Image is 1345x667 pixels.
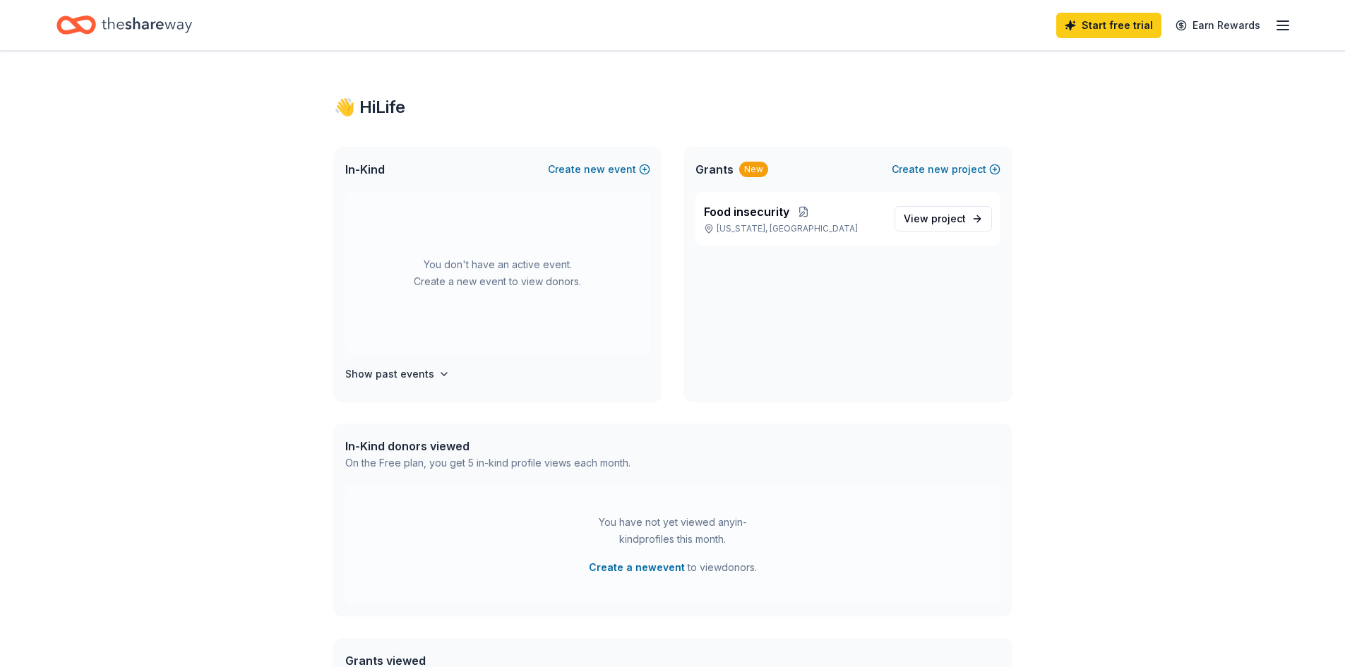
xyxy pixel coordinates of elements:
[739,162,768,177] div: New
[704,203,789,220] span: Food insecurity
[345,366,434,383] h4: Show past events
[895,206,992,232] a: View project
[704,223,883,234] p: [US_STATE], [GEOGRAPHIC_DATA]
[892,161,1000,178] button: Createnewproject
[585,514,761,548] div: You have not yet viewed any in-kind profiles this month.
[584,161,605,178] span: new
[695,161,734,178] span: Grants
[345,438,630,455] div: In-Kind donors viewed
[345,366,450,383] button: Show past events
[334,96,1012,119] div: 👋 Hi Life
[345,192,650,354] div: You don't have an active event. Create a new event to view donors.
[345,455,630,471] div: On the Free plan, you get 5 in-kind profile views each month.
[904,210,966,227] span: View
[345,161,385,178] span: In-Kind
[548,161,650,178] button: Createnewevent
[1167,13,1269,38] a: Earn Rewards
[931,212,966,224] span: project
[589,559,685,576] button: Create a newevent
[1056,13,1161,38] a: Start free trial
[56,8,192,42] a: Home
[928,161,949,178] span: new
[589,559,757,576] span: to view donors .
